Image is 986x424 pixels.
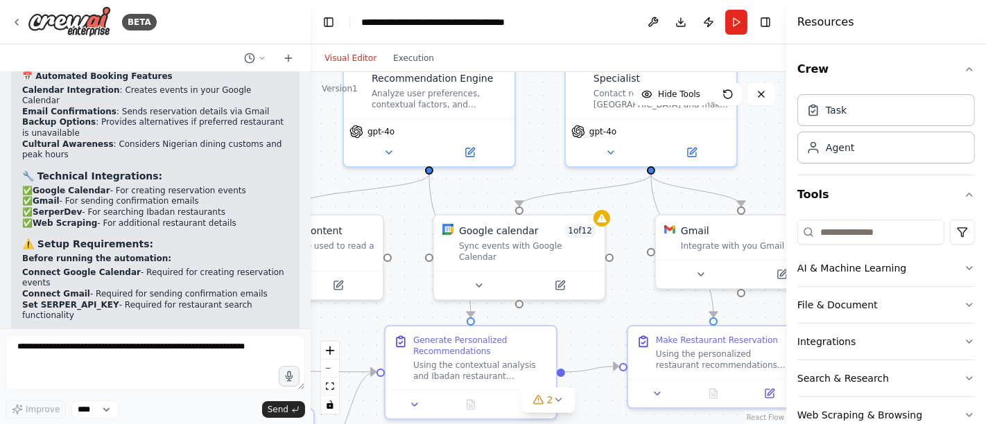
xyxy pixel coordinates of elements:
[459,224,539,238] div: Google calendar
[26,404,60,415] span: Improve
[22,117,96,127] strong: Backup Options
[22,267,288,289] li: - Required for creating reservation events
[681,240,818,251] div: Integrate with you Gmail
[644,174,720,317] g: Edge from cfce1c8f-05b4-4746-9ca6-cf8ab12fdd06 to b0fbde7c-03f8-4ece-96e6-9b5dd5c9b348
[655,214,828,290] div: GmailGmailIntegrate with you Gmail
[343,48,516,168] div: Personalization & Recommendation EngineAnalyze user preferences, contextual factors, and availabl...
[503,396,551,413] button: Open in side panel
[797,324,975,360] button: Integrations
[797,14,854,30] h4: Resources
[22,289,288,300] li: - Required for sending confirmation emails
[22,85,288,107] li: : Creates events in your Google Calendar
[319,12,338,32] button: Hide left sidebar
[797,360,975,396] button: Search & Research
[22,71,173,81] strong: 📅 Automated Booking Features
[433,214,606,301] div: Google CalendarGoogle calendar1of12Sync events with Google Calendar
[385,50,442,67] button: Execution
[797,287,975,323] button: File & Document
[594,88,728,110] div: Contact restaurants in [GEOGRAPHIC_DATA] and make reservations on behalf of users, handling all c...
[22,85,120,95] strong: Calendar Integration
[431,144,509,161] button: Open in side panel
[22,117,288,139] li: : Provides alternatives if preferred restaurant is unavailable
[237,224,343,238] div: Read website content
[372,88,506,110] div: Analyze user preferences, contextual factors, and available restaurant options to generate highly...
[321,342,339,414] div: React Flow controls
[652,144,731,161] button: Open in side panel
[564,48,738,168] div: Restaurant Reservation SpecialistContact restaurants in [GEOGRAPHIC_DATA] and make reservations o...
[33,207,82,217] strong: SerperDev
[22,107,116,116] strong: Email Confirmations
[442,396,501,413] button: No output available
[33,218,97,228] strong: Web Scraping
[797,89,975,175] div: Crew
[6,400,66,418] button: Improve
[564,224,597,238] span: Number of enabled actions
[321,342,339,360] button: zoom in
[316,50,385,67] button: Visual Editor
[122,14,157,30] div: BETA
[367,126,395,137] span: gpt-4o
[658,89,700,100] span: Hide Tools
[522,387,576,413] button: 2
[756,12,775,32] button: Hide right sidebar
[321,378,339,396] button: fit view
[239,50,272,67] button: Switch to previous chat
[22,267,141,277] strong: Connect Google Calendar
[22,186,288,229] p: ✅ - For creating reservation events ✅ - For sending confirmation emails ✅ - For searching Ibadan ...
[22,300,288,321] li: - Required for restaurant search functionality
[211,214,384,301] div: ScrapeWebsiteToolRead website contentA tool that can be used to read a website content.
[826,103,847,117] div: Task
[321,360,339,378] button: zoom out
[826,141,854,154] div: Agent
[627,325,800,409] div: Make Restaurant ReservationUsing the personalized restaurant recommendations and user preferences...
[589,126,616,137] span: gpt-4o
[22,289,90,299] strong: Connect Gmail
[28,6,111,37] img: Logo
[22,139,114,149] strong: Cultural Awareness
[664,224,675,235] img: Gmail
[797,175,975,214] button: Tools
[22,254,171,263] strong: Before running the automation:
[512,174,658,206] g: Edge from cfce1c8f-05b4-4746-9ca6-cf8ab12fdd06 to fb4d8e9e-f52c-4168-b035-e138bebd410e
[384,325,557,420] div: Generate Personalized RecommendationsUsing the contextual analysis and Ibadan restaurant database...
[22,107,288,118] li: : Sends reservation details via Gmail
[566,360,619,379] g: Edge from abcbd8ac-1269-4376-8fa9-1119bbaa1d43 to b0fbde7c-03f8-4ece-96e6-9b5dd5c9b348
[743,266,821,283] button: Open in side panel
[299,277,377,294] button: Open in side panel
[747,414,784,421] a: React Flow attribution
[361,15,517,29] nav: breadcrumb
[22,300,119,310] strong: Set SERPER_API_KEY
[33,196,60,206] strong: Gmail
[633,83,709,105] button: Hide Tools
[422,174,478,317] g: Edge from 9045512b-a8ba-40ee-a058-53b9092a1341 to abcbd8ac-1269-4376-8fa9-1119bbaa1d43
[547,393,553,407] span: 2
[797,50,975,89] button: Crew
[656,348,790,371] div: Using the personalized restaurant recommendations and user preferences, contact the selected rest...
[22,238,153,249] strong: ⚠️ Setup Requirements:
[22,139,288,161] li: : Considers Nigerian dining customs and peak hours
[33,186,110,195] strong: Google Calendar
[459,240,596,263] div: Sync events with Google Calendar
[22,170,162,182] strong: 🔧 Technical Integrations:
[322,83,358,94] div: Version 1
[681,224,709,238] div: Gmail
[644,174,748,206] g: Edge from cfce1c8f-05b4-4746-9ca6-cf8ab12fdd06 to 34d4ad71-7091-4302-93c6-0f02e92bf1ae
[279,366,300,387] button: Click to speak your automation idea
[321,396,339,414] button: toggle interactivity
[684,385,743,402] button: No output available
[797,250,975,286] button: AI & Machine Learning
[521,277,599,294] button: Open in side panel
[268,404,288,415] span: Send
[656,335,778,346] div: Make Restaurant Reservation
[277,50,300,67] button: Start a new chat
[442,224,453,235] img: Google Calendar
[291,174,436,206] g: Edge from 9045512b-a8ba-40ee-a058-53b9092a1341 to 918d2397-0c1e-429d-b4fb-fe744c2d1583
[745,385,793,402] button: Open in side panel
[413,360,548,382] div: Using the contextual analysis and Ibadan restaurant database, create highly personalized restaura...
[262,401,305,418] button: Send
[413,335,548,357] div: Generate Personalized Recommendations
